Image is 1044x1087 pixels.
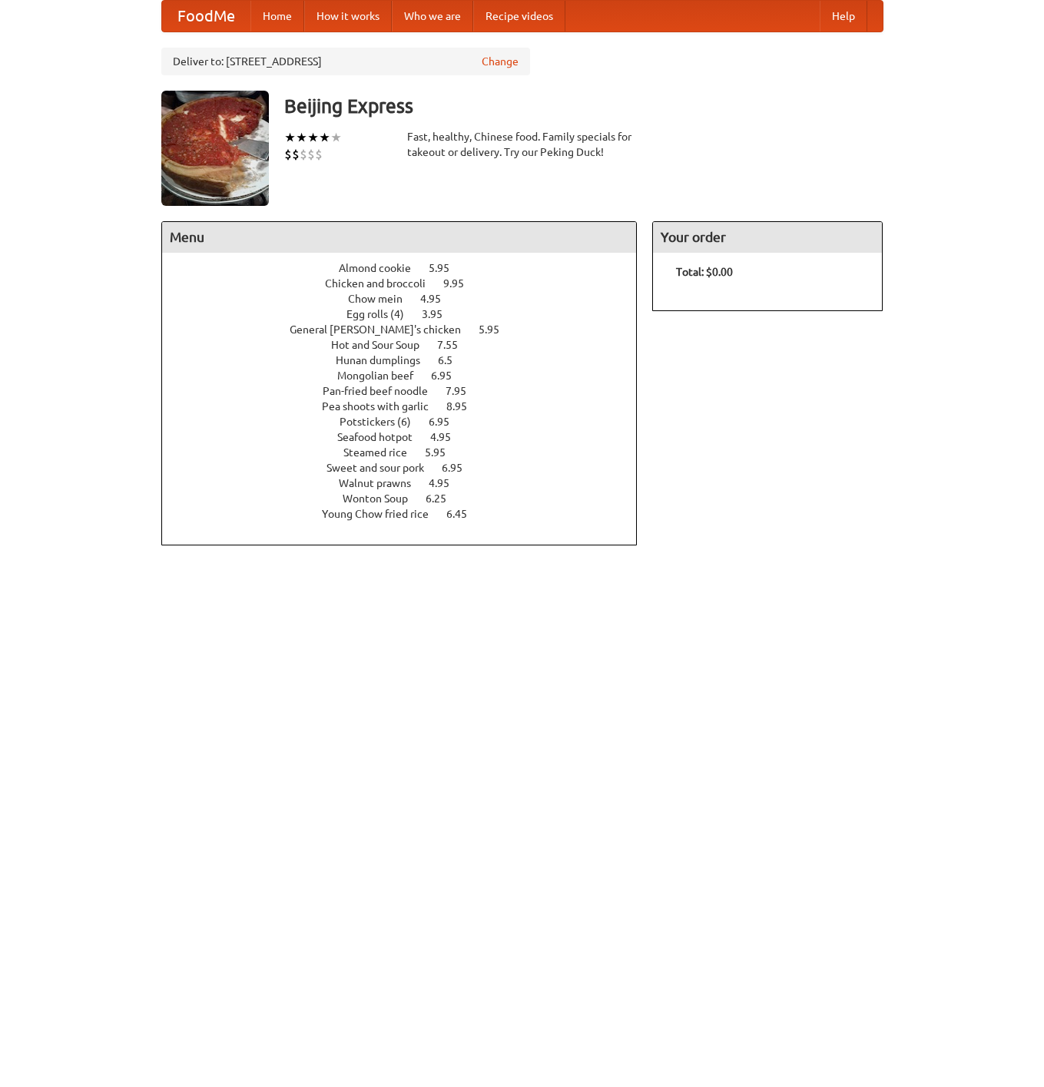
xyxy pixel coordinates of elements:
span: Walnut prawns [339,477,426,489]
a: Walnut prawns 4.95 [339,477,478,489]
h4: Menu [162,222,637,253]
div: Fast, healthy, Chinese food. Family specials for takeout or delivery. Try our Peking Duck! [407,129,638,160]
a: Who we are [392,1,473,31]
a: Pea shoots with garlic 8.95 [322,400,495,413]
a: Help [820,1,867,31]
span: General [PERSON_NAME]'s chicken [290,323,476,336]
span: 7.95 [446,385,482,397]
span: Young Chow fried rice [322,508,444,520]
span: 6.5 [438,354,468,366]
span: Hunan dumplings [336,354,436,366]
span: 9.95 [443,277,479,290]
a: Home [250,1,304,31]
a: Change [482,54,519,69]
span: 7.55 [437,339,473,351]
span: 4.95 [430,431,466,443]
a: Sweet and sour pork 6.95 [326,462,491,474]
a: General [PERSON_NAME]'s chicken 5.95 [290,323,528,336]
span: Mongolian beef [337,370,429,382]
span: Hot and Sour Soup [331,339,435,351]
span: Egg rolls (4) [346,308,419,320]
span: 6.95 [429,416,465,428]
div: Deliver to: [STREET_ADDRESS] [161,48,530,75]
span: Sweet and sour pork [326,462,439,474]
span: Chicken and broccoli [325,277,441,290]
span: 5.95 [429,262,465,274]
li: ★ [296,129,307,146]
span: Pea shoots with garlic [322,400,444,413]
a: Pan-fried beef noodle 7.95 [323,385,495,397]
a: How it works [304,1,392,31]
span: Seafood hotpot [337,431,428,443]
a: Seafood hotpot 4.95 [337,431,479,443]
span: 6.95 [431,370,467,382]
span: 3.95 [422,308,458,320]
li: $ [307,146,315,163]
a: Mongolian beef 6.95 [337,370,480,382]
span: Chow mein [348,293,418,305]
li: ★ [307,129,319,146]
a: Chicken and broccoli 9.95 [325,277,492,290]
span: Potstickers (6) [340,416,426,428]
span: 6.25 [426,492,462,505]
li: ★ [330,129,342,146]
a: Hot and Sour Soup 7.55 [331,339,486,351]
li: $ [300,146,307,163]
a: Egg rolls (4) 3.95 [346,308,471,320]
span: Wonton Soup [343,492,423,505]
a: Wonton Soup 6.25 [343,492,475,505]
span: 4.95 [429,477,465,489]
li: ★ [284,129,296,146]
li: ★ [319,129,330,146]
span: 4.95 [420,293,456,305]
a: Almond cookie 5.95 [339,262,478,274]
li: $ [284,146,292,163]
span: Pan-fried beef noodle [323,385,443,397]
a: Young Chow fried rice 6.45 [322,508,495,520]
h3: Beijing Express [284,91,883,121]
span: 8.95 [446,400,482,413]
a: Potstickers (6) 6.95 [340,416,478,428]
span: Steamed rice [343,446,423,459]
span: 6.95 [442,462,478,474]
a: FoodMe [162,1,250,31]
a: Steamed rice 5.95 [343,446,474,459]
img: angular.jpg [161,91,269,206]
h4: Your order [653,222,882,253]
a: Recipe videos [473,1,565,31]
span: Almond cookie [339,262,426,274]
li: $ [315,146,323,163]
a: Hunan dumplings 6.5 [336,354,481,366]
b: Total: $0.00 [676,266,733,278]
span: 5.95 [479,323,515,336]
a: Chow mein 4.95 [348,293,469,305]
span: 6.45 [446,508,482,520]
li: $ [292,146,300,163]
span: 5.95 [425,446,461,459]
